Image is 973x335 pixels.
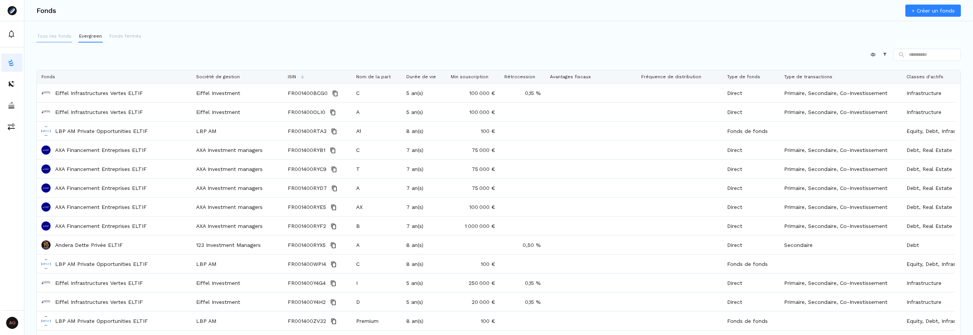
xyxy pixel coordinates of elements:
[723,198,780,216] div: Direct
[329,298,338,307] button: Copy
[192,273,283,292] div: Eiffel Investment
[780,141,902,159] div: Primaire, Secondaire, Co-Investissement
[41,297,51,307] img: Eiffel Infrastructures Vertes ELTIF
[352,273,402,292] div: I
[356,74,391,79] span: Nom de la part
[446,103,500,121] div: 100 000 €
[446,84,500,102] div: 100 000 €
[446,141,500,159] div: 75 000 €
[329,241,338,250] button: Copy
[723,179,780,197] div: Direct
[288,103,325,122] span: FR001400OLI0
[446,122,500,140] div: 100 €
[330,184,339,193] button: Copy
[192,122,283,140] div: LBP AM
[504,74,535,79] span: Rétrocession
[55,222,147,230] a: AXA Financement Entreprises ELTIF
[780,84,902,102] div: Primaire, Secondaire, Co-Investissement
[352,179,402,197] div: A
[780,273,902,292] div: Primaire, Secondaire, Co-Investissement
[780,160,902,178] div: Primaire, Secondaire, Co-Investissement
[780,198,902,216] div: Primaire, Secondaire, Co-Investissement
[109,30,142,43] button: Fonds fermés
[2,96,22,114] a: asset-managers
[36,30,72,43] button: Tous les fonds
[288,236,326,254] span: FR001400RYX5
[288,141,325,160] span: FR001400RYB1
[41,145,51,155] img: AXA Financement Entreprises ELTIF
[723,273,780,292] div: Direct
[288,274,326,292] span: FR001400Y4G4
[109,33,141,40] p: Fonds fermés
[288,198,326,216] span: FR001400RYE5
[41,164,51,174] img: AXA Financement Entreprises ELTIF
[500,273,545,292] div: 0,15 %
[329,203,338,212] button: Copy
[329,317,338,326] button: Copy
[192,103,283,121] div: Eiffel Investment
[55,241,123,249] a: Andera Dette Privée ELTIF
[406,74,436,79] span: Durée de vie
[41,316,51,326] img: LBP AM Private Opportunities ELTIF
[402,198,446,216] div: 7 an(s)
[446,198,500,216] div: 100 000 €
[55,279,143,287] a: Eiffel Infrastructures Vertes ELTIF
[352,292,402,311] div: D
[55,165,147,173] a: AXA Financement Entreprises ELTIF
[288,217,326,235] span: FR001400RYF2
[55,298,143,306] a: Eiffel Infrastructures Vertes ELTIF
[330,127,339,136] button: Copy
[446,311,500,330] div: 100 €
[727,74,760,79] span: Type de fonds
[402,273,446,292] div: 5 an(s)
[41,202,51,212] img: AXA Financement Entreprises ELTIF
[192,216,283,235] div: AXA Investment managers
[41,107,51,117] img: Eiffel Infrastructures Vertes ELTIF
[41,259,51,269] img: LBP AM Private Opportunities ELTIF
[8,123,15,130] img: commissions
[402,254,446,273] div: 8 an(s)
[784,74,832,79] span: Type de transactions
[55,108,143,116] a: Eiffel Infrastructures Vertes ELTIF
[723,254,780,273] div: Fonds de fonds
[2,75,22,93] button: distributors
[780,103,902,121] div: Primaire, Secondaire, Co-Investissement
[446,254,500,273] div: 100 €
[192,292,283,311] div: Eiffel Investment
[55,184,147,192] p: AXA Financement Entreprises ELTIF
[78,30,103,43] button: Evergreen
[288,84,328,103] span: FR001400BCG0
[500,84,545,102] div: 0,15 %
[192,160,283,178] div: AXA Investment managers
[402,216,446,235] div: 7 an(s)
[723,160,780,178] div: Direct
[500,292,545,311] div: 0,15 %
[723,141,780,159] div: Direct
[55,89,143,97] p: Eiffel Infrastructures Vertes ELTIF
[352,84,402,102] div: C
[723,216,780,235] div: Direct
[329,222,338,231] button: Copy
[723,122,780,140] div: Fonds de fonds
[55,127,148,135] a: LBP AM Private Opportunities ELTIF
[192,235,283,254] div: 123 Investment Managers
[55,260,148,268] p: LBP AM Private Opportunities ELTIF
[352,160,402,178] div: T
[446,292,500,311] div: 20 000 €
[37,33,71,40] p: Tous les fonds
[8,101,15,109] img: asset-managers
[55,146,147,154] a: AXA Financement Entreprises ELTIF
[288,179,327,198] span: FR001400RYD7
[550,74,591,79] span: Avantages fiscaux
[2,117,22,136] button: commissions
[500,235,545,254] div: 0,50 %
[723,235,780,254] div: Direct
[402,235,446,254] div: 8 an(s)
[352,103,402,121] div: A
[288,312,326,330] span: FR001400ZV32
